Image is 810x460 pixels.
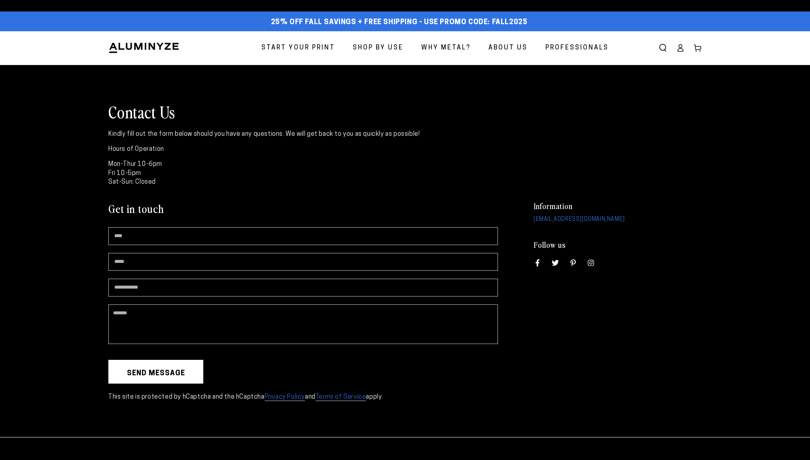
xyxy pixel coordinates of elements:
[271,18,528,27] span: 25% off FALL Savings + Free Shipping - Use Promo Code: FALL2025
[415,38,477,59] a: Why Metal?
[483,38,534,59] a: About Us
[255,38,341,59] a: Start Your Print
[654,39,672,57] summary: Search our site
[108,101,702,122] h2: Contact Us
[534,217,625,223] a: [EMAIL_ADDRESS][DOMAIN_NAME]
[421,42,471,54] span: Why Metal?
[316,394,366,401] a: Terms of Service
[108,161,162,185] strong: Mon-Thur 10-6pm Fri 10-5pm Sat-Sun: Closed
[108,130,613,139] p: Kindly fill out the form below should you have any questions. We will get back to you as quickly ...
[347,38,409,59] a: Shop By Use
[353,42,403,54] span: Shop By Use
[108,146,164,152] strong: Hours of Operation
[108,392,498,403] p: This site is protected by hCaptcha and the hCaptcha and apply.
[488,42,528,54] span: About Us
[108,42,180,54] img: Aluminyze
[108,360,203,384] button: Send message
[261,42,335,54] span: Start Your Print
[534,240,702,249] h3: Follow us
[534,201,702,211] h3: Information
[545,42,609,54] span: Professionals
[108,201,164,215] h2: Get in touch
[265,394,305,401] a: Privacy Policy
[539,38,615,59] a: Professionals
